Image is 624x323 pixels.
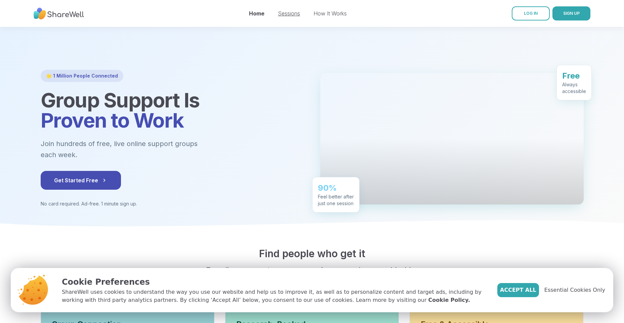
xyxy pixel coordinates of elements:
[500,286,536,294] span: Accept All
[54,176,108,184] span: Get Started Free
[314,10,347,17] a: How It Works
[41,138,234,160] p: Join hundreds of free, live online support groups each week.
[62,288,487,304] p: ShareWell uses cookies to understand the way you use our website and help us to improve it, as we...
[249,10,264,17] a: Home
[62,276,487,288] p: Cookie Preferences
[41,108,184,132] span: Proven to Work
[552,6,590,20] button: SIGN UP
[544,286,605,294] span: Essential Cookies Only
[41,70,123,82] div: 🌟 1 Million People Connected
[41,90,304,130] h1: Group Support Is
[41,200,304,207] p: No card required. Ad-free. 1 minute sign up.
[41,247,584,260] h2: Find people who get it
[318,182,354,193] div: 90%
[278,10,300,17] a: Sessions
[183,265,441,286] p: Free live support groups, running every hour and led by real people.
[497,283,539,297] button: Accept All
[562,81,586,94] div: Always accessible
[41,171,121,190] button: Get Started Free
[524,11,538,16] span: LOG IN
[318,193,354,206] div: Feel better after just one session
[512,6,550,20] a: LOG IN
[562,70,586,81] div: Free
[34,4,84,23] img: ShareWell Nav Logo
[563,11,580,16] span: SIGN UP
[428,296,470,304] a: Cookie Policy.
